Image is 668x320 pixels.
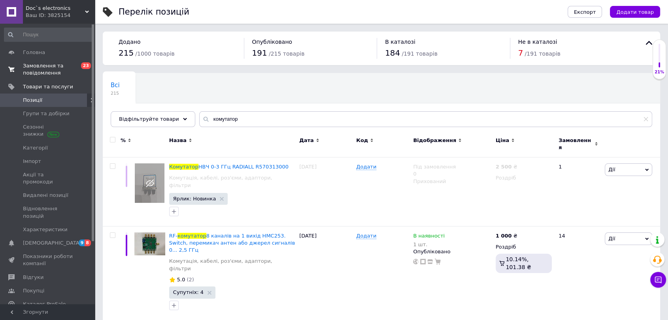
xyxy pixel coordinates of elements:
span: Відфільтруйте товари [119,116,179,122]
button: Додати товар [610,6,660,18]
span: В каталозі [385,39,415,45]
span: комутатор [177,233,206,239]
span: [DEMOGRAPHIC_DATA] [23,240,81,247]
span: Додати [356,233,376,239]
div: Роздріб [496,174,552,182]
span: Характеристики [23,226,68,233]
span: В наявності [413,233,445,241]
div: [DATE] [297,226,354,320]
span: 8 [85,240,91,246]
span: Видалені позиції [23,192,68,199]
span: Товари та послуги [23,83,73,90]
input: Пошук по назві позиції, артикулу і пошуковим запитам [199,111,652,127]
span: Відновлення позицій [23,205,73,219]
span: Покупці [23,287,44,294]
span: Додати товар [616,9,654,15]
span: Замовлення та повідомлення [23,62,73,77]
div: Роздріб [496,243,552,251]
div: 14 [554,226,603,320]
span: Акції та промокоди [23,171,73,185]
div: [DATE] [297,157,354,226]
span: Ціна [496,137,509,144]
span: % [121,137,126,144]
span: 9 [79,240,85,246]
div: ₴ [496,163,517,170]
span: 7 [518,48,523,58]
div: Прихований [413,178,492,185]
span: Не в каталозі [518,39,557,45]
span: / 191 товарів [525,51,560,57]
div: Перелік позицій [119,8,189,16]
span: Експорт [574,9,596,15]
span: / 1000 товарів [135,51,174,57]
span: Групи та добірки [23,110,70,117]
span: Замовлення [559,137,593,151]
span: 5.0 [177,277,185,283]
span: 215 [119,48,134,58]
a: Комутація, кабелі, роз'єми, адаптори, фільтри [169,174,295,189]
div: Ваш ID: 3825154 [26,12,95,19]
span: 215 [111,90,120,96]
span: Показники роботи компанії [23,253,73,267]
span: Ярлик: Новинка [173,196,216,201]
b: 1 000 [496,233,512,239]
b: 2 500 [496,164,512,170]
span: Додати [356,164,376,170]
span: Під замовлення [413,164,456,172]
span: Супутніх: 4 [173,290,204,295]
span: RF- [169,233,177,239]
span: Всі [111,82,120,89]
span: НВЧ 0-3 ГГц RADIALL R570313000 [198,164,289,170]
span: Категорії [23,144,48,152]
button: Експорт [568,6,602,18]
div: 0 [413,163,456,178]
div: 1 шт. [413,241,445,247]
span: Каталог ProSale [23,301,66,308]
span: Код [356,137,368,144]
img: RF коммутатор 8 каналов на 1 выход HMC253. Switch, переключател антен или источников сигналов 0 .... [134,232,165,255]
button: Чат з покупцем [650,272,666,288]
span: (2) [187,277,194,283]
a: RF-комутатор8 каналів на 1 вихід HMC253. Switch, перемикач антен або джерел сигналів 0... 2,5 ГГц [169,233,295,253]
a: КомутаторНВЧ 0-3 ГГц RADIALL R570313000 [169,164,289,170]
span: Дії [608,167,615,172]
span: Doc`s electronics [26,5,85,12]
span: Назва [169,137,187,144]
span: Опубліковано [252,39,292,45]
span: Головна [23,49,45,56]
div: 21% [653,69,666,75]
span: Дії [608,236,615,241]
input: Пошук [4,28,93,42]
img: Комутатор СВЧ 0-3 ГГц RADIALL R570313000 [135,163,164,203]
span: / 215 товарів [269,51,304,57]
span: 191 [252,48,267,58]
div: 1 [554,157,603,226]
span: Додано [119,39,140,45]
span: 184 [385,48,400,58]
span: Відгуки [23,274,43,281]
span: 23 [81,62,91,69]
span: Імпорт [23,158,41,165]
div: ₴ [496,232,517,240]
span: / 191 товарів [402,51,437,57]
div: Опубліковано [413,248,492,255]
span: Відображення [413,137,456,144]
span: Позиції [23,97,42,104]
a: Комутація, кабелі, роз'єми, адаптори, фільтри [169,258,295,272]
span: Сезонні знижки [23,124,73,138]
span: Комутатор [169,164,198,170]
span: 10.14%, 101.38 ₴ [506,256,531,270]
span: 8 каналів на 1 вихід HMC253. Switch, перемикач антен або джерел сигналів 0... 2,5 ГГц [169,233,295,253]
span: Дата [299,137,314,144]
